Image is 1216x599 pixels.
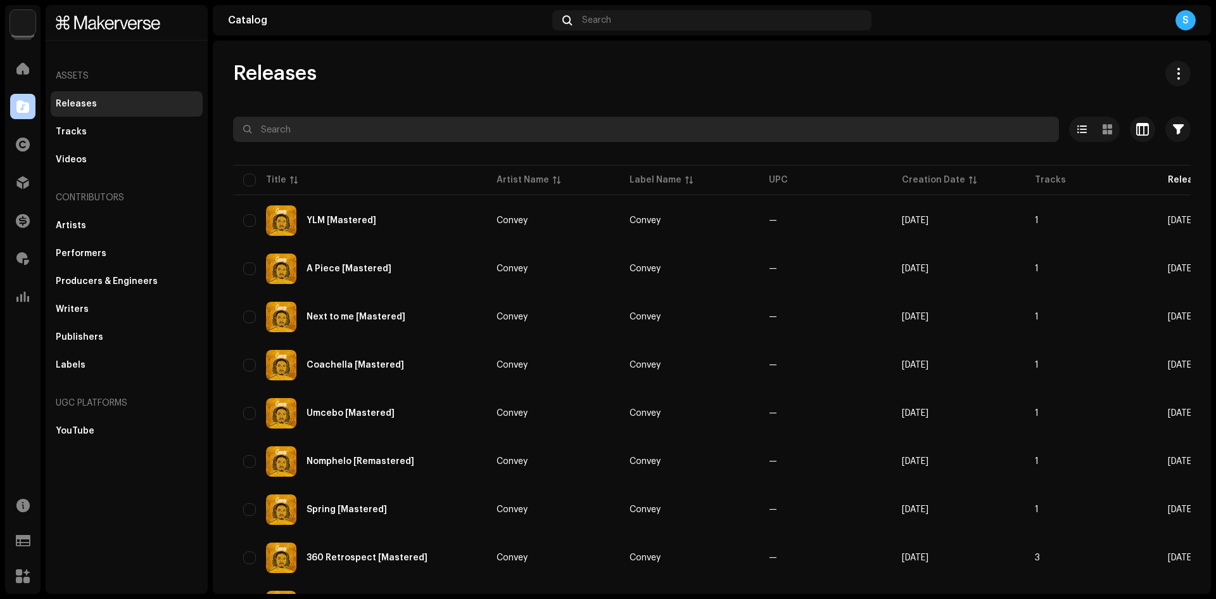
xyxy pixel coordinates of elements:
div: Spring [Mastered] [307,505,387,514]
div: Title [266,174,286,186]
re-m-nav-item: Videos [51,147,203,172]
span: Releases [233,61,317,86]
span: 1 [1035,361,1039,370]
img: ff6c82db-e2ad-4521-80a3-aabaae3fd67d [266,494,296,525]
div: Nomphelo [Remastered] [307,457,414,466]
span: Convey [497,409,609,418]
div: Artists [56,221,86,231]
span: Jan 23, 2026 [1168,312,1194,321]
span: Jan 23, 2026 [1168,361,1194,370]
div: Convey [497,505,528,514]
span: Convey [630,216,661,225]
span: Convey [630,312,661,321]
div: S [1175,10,1196,30]
img: bbe13415-9d4b-48be-97dd-280596c70a7a [266,543,296,573]
span: Convey [497,553,609,562]
span: 1 [1035,457,1039,466]
div: Writers [56,304,89,314]
div: Labels [56,360,85,370]
re-m-nav-item: Publishers [51,325,203,350]
img: 523d86b6-d027-4991-8738-def56f20e908 [266,302,296,332]
img: fe2a0599-6d37-49ac-8cf7-b26fed1d6340 [266,205,296,236]
re-m-nav-item: Performers [51,241,203,266]
span: — [769,505,777,514]
div: Convey [497,457,528,466]
span: Search [582,15,611,25]
span: — [769,264,777,273]
span: Jan 23, 2026 [1168,264,1194,273]
div: Convey [497,312,528,321]
re-a-nav-header: UGC Platforms [51,388,203,418]
div: Creation Date [902,174,965,186]
img: 33059fe9-3fa1-45c1-a6b0-804c7fd3c959 [266,350,296,380]
span: Jan 23, 2026 [1168,409,1194,418]
span: Convey [630,457,661,466]
re-m-nav-item: Tracks [51,119,203,145]
div: Catalog [228,15,547,25]
img: 3dc21408-3e14-4816-a742-e9ea718df6bc [266,446,296,477]
div: Convey [497,264,528,273]
div: Performers [56,248,106,259]
span: — [769,409,777,418]
span: Convey [630,264,661,273]
span: Aug 20, 2025 [902,553,928,562]
img: f17b2aa5-4d5f-4335-8385-64d7951eaa4d [266,398,296,428]
span: Convey [497,505,609,514]
span: Convey [630,553,661,562]
div: Videos [56,155,87,165]
img: f729c614-9fb7-4848-b58a-1d870abb8325 [10,10,35,35]
span: Convey [497,361,609,370]
div: Releases [56,99,97,109]
div: Convey [497,361,528,370]
span: 3 [1035,553,1040,562]
re-m-nav-item: Producers & Engineers [51,269,203,294]
span: 1 [1035,312,1039,321]
span: Jan 23, 2026 [1168,457,1194,466]
span: Aug 20, 2025 [902,312,928,321]
re-m-nav-item: Labels [51,352,203,378]
div: A Piece [Mastered] [307,264,391,273]
div: Artist Name [497,174,549,186]
span: Convey [497,457,609,466]
span: 1 [1035,505,1039,514]
span: Jan 30, 2026 [1168,216,1194,225]
div: Tracks [56,127,87,137]
div: Convey [497,409,528,418]
span: Aug 20, 2025 [902,264,928,273]
span: Aug 20, 2025 [902,505,928,514]
span: Convey [630,409,661,418]
div: Publishers [56,332,103,342]
re-a-nav-header: Assets [51,61,203,91]
span: Convey [630,361,661,370]
span: Convey [497,264,609,273]
span: — [769,216,777,225]
span: 1 [1035,264,1039,273]
span: — [769,457,777,466]
span: 1 [1035,409,1039,418]
re-m-nav-item: YouTube [51,418,203,444]
div: Next to me [Mastered] [307,312,405,321]
input: Search [233,117,1059,142]
div: Convey [497,553,528,562]
span: Aug 20, 2025 [902,409,928,418]
re-m-nav-item: Writers [51,297,203,322]
div: 360 Retrospect [Mastered] [307,553,427,562]
span: — [769,312,777,321]
span: Convey [497,216,609,225]
span: Aug 20, 2025 [902,457,928,466]
img: 648d6772-5dab-444d-a70f-7f796939b1e2 [266,254,296,284]
re-a-nav-header: Contributors [51,183,203,213]
span: Jan 23, 2026 [1168,505,1194,514]
span: Jan 23, 2026 [1168,553,1194,562]
re-m-nav-item: Artists [51,213,203,238]
span: Convey [630,505,661,514]
div: Umcebo [Mastered] [307,409,395,418]
span: Convey [497,312,609,321]
span: — [769,361,777,370]
div: Label Name [630,174,681,186]
span: Aug 20, 2025 [902,361,928,370]
div: YouTube [56,426,94,436]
